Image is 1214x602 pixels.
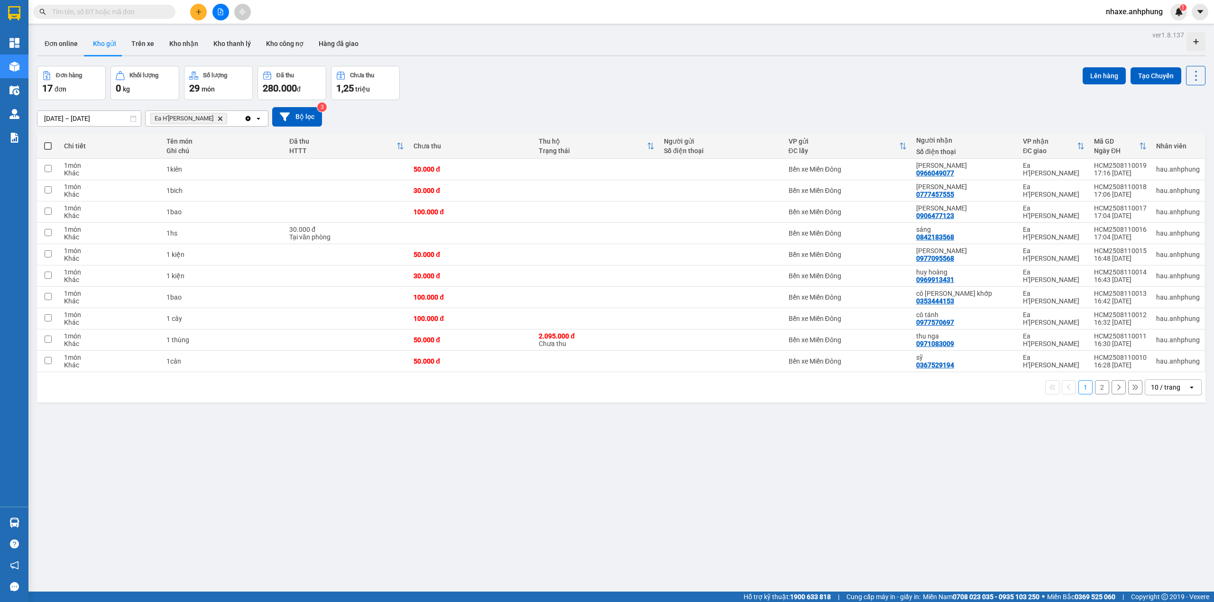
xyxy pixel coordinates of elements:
[189,82,200,94] span: 29
[1042,595,1045,599] span: ⚪️
[331,66,400,100] button: Chưa thu1,25 triệu
[195,9,202,15] span: plus
[64,162,157,169] div: 1 món
[1018,134,1089,159] th: Toggle SortBy
[64,233,157,241] div: Khác
[258,66,326,100] button: Đã thu280.000đ
[285,134,409,159] th: Toggle SortBy
[1023,183,1085,198] div: Ea H'[PERSON_NAME]
[150,113,227,124] span: Ea H'Leo, close by backspace
[1095,380,1109,394] button: 2
[1094,276,1147,283] div: 16:43 [DATE]
[258,32,311,55] button: Kho công nợ
[1156,208,1200,216] div: hau.anhphung
[64,311,157,319] div: 1 món
[64,340,157,347] div: Khác
[1196,8,1205,16] span: caret-down
[64,297,157,305] div: Khác
[534,134,659,159] th: Toggle SortBy
[1181,4,1185,11] span: 1
[129,72,158,79] div: Khối lượng
[1175,8,1183,16] img: icon-new-feature
[64,169,157,177] div: Khác
[916,137,1013,144] div: Người nhận
[217,116,223,121] svg: Delete
[846,592,920,602] span: Cung cấp máy in - giấy in:
[789,357,907,365] div: Bến xe Miền Đông
[916,276,954,283] div: 0969913431
[789,293,907,301] div: Bến xe Miền Đông
[414,357,529,365] div: 50.000 đ
[1023,354,1085,369] div: Ea H'[PERSON_NAME]
[789,137,899,145] div: VP gửi
[789,147,899,155] div: ĐC lấy
[1094,147,1139,155] div: Ngày ĐH
[166,165,280,173] div: 1kiên
[1094,354,1147,361] div: HCM2508110010
[10,561,19,570] span: notification
[166,315,280,322] div: 1 cây
[166,293,280,301] div: 1bao
[1094,268,1147,276] div: HCM2508110014
[1151,383,1180,392] div: 10 / trang
[1094,191,1147,198] div: 17:06 [DATE]
[789,208,907,216] div: Bến xe Miền Đông
[64,204,157,212] div: 1 món
[289,233,404,241] div: Tại văn phòng
[414,251,529,258] div: 50.000 đ
[1023,137,1077,145] div: VP nhận
[916,183,1013,191] div: chí toàn
[414,165,529,173] div: 50.000 đ
[64,290,157,297] div: 1 món
[184,66,253,100] button: Số lượng29món
[1094,255,1147,262] div: 16:48 [DATE]
[916,354,1013,361] div: sỹ
[166,229,280,237] div: 1hs
[64,191,157,198] div: Khác
[8,6,20,20] img: logo-vxr
[916,290,1013,297] div: cô nhung xương khớp
[166,208,280,216] div: 1bao
[212,4,229,20] button: file-add
[916,297,954,305] div: 0353444153
[64,354,157,361] div: 1 món
[276,72,294,79] div: Đã thu
[317,102,327,112] sup: 3
[166,357,280,365] div: 1cân
[916,148,1013,155] div: Số điện thoại
[1083,67,1126,84] button: Lên hàng
[1156,142,1200,150] div: Nhân viên
[1122,592,1124,602] span: |
[155,115,213,122] span: Ea H'Leo
[1094,247,1147,255] div: HCM2508110015
[916,191,954,198] div: 0777457555
[336,82,354,94] span: 1,25
[916,319,954,326] div: 0977570697
[64,226,157,233] div: 1 món
[539,137,647,145] div: Thu hộ
[1023,162,1085,177] div: Ea H'[PERSON_NAME]
[1192,4,1208,20] button: caret-down
[206,32,258,55] button: Kho thanh lý
[234,4,251,20] button: aim
[55,85,66,93] span: đơn
[166,147,280,155] div: Ghi chú
[10,582,19,591] span: message
[272,107,322,127] button: Bộ lọc
[916,226,1013,233] div: sáng
[916,247,1013,255] div: hoàng khanh
[539,147,647,155] div: Trạng thái
[162,32,206,55] button: Kho nhận
[744,592,831,602] span: Hỗ trợ kỹ thuật:
[784,134,911,159] th: Toggle SortBy
[1023,147,1077,155] div: ĐC giao
[664,147,779,155] div: Số điện thoại
[414,315,529,322] div: 100.000 đ
[789,187,907,194] div: Bến xe Miền Đông
[1094,332,1147,340] div: HCM2508110011
[110,66,179,100] button: Khối lượng0kg
[39,9,46,15] span: search
[297,85,301,93] span: đ
[1047,592,1115,602] span: Miền Bắc
[1094,162,1147,169] div: HCM2508110019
